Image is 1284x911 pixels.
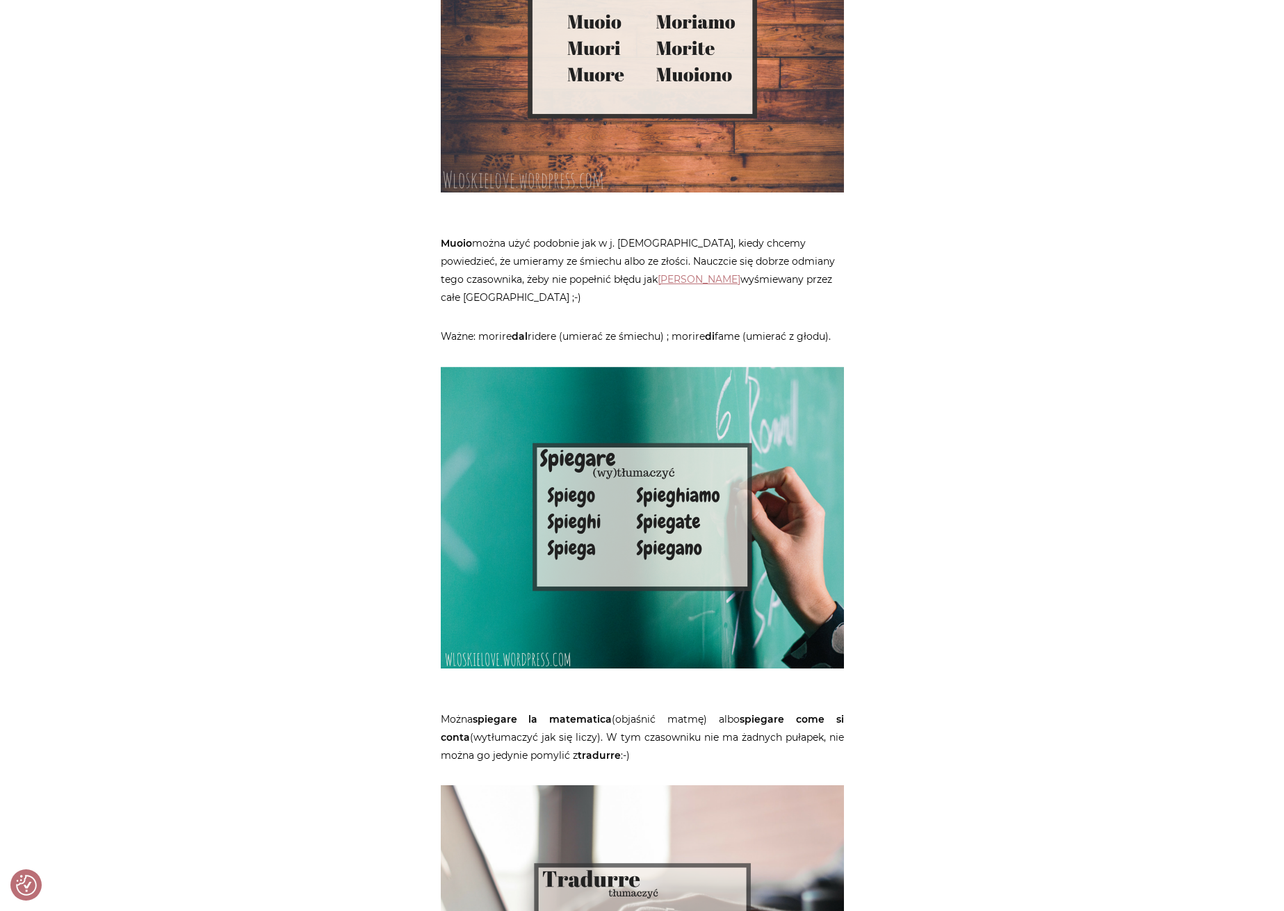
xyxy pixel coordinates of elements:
strong: tradurre [578,749,621,762]
a: [PERSON_NAME] [658,273,740,286]
p: Można (objaśnić matmę) albo (wytłumaczyć jak się liczy). W tym czasowniku nie ma żadnych pułapek,... [441,710,844,764]
strong: di [705,330,715,343]
strong: dal [512,330,528,343]
img: Revisit consent button [16,875,37,896]
strong: spiegare come si conta [441,713,844,744]
strong: spiegare la matematica [473,713,612,725]
p: można użyć podobnie jak w j. [DEMOGRAPHIC_DATA], kiedy chcemy powiedzieć, że umieramy ze śmiechu ... [441,234,844,306]
strong: Muoio [441,237,472,249]
button: Preferencje co do zgód [16,875,37,896]
p: Ważne: morire ridere (umierać ze śmiechu) ; morire fame (umierać z głodu). [441,327,844,345]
